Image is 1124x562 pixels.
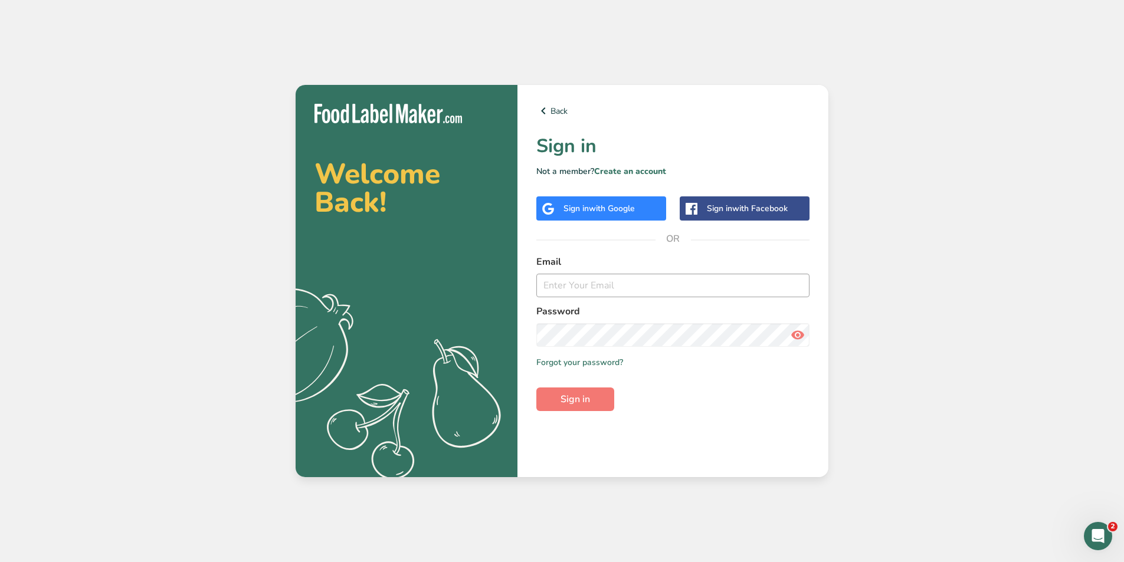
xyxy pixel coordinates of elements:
[536,165,810,178] p: Not a member?
[536,132,810,160] h1: Sign in
[536,304,810,318] label: Password
[563,202,635,215] div: Sign in
[561,392,590,406] span: Sign in
[536,104,810,118] a: Back
[536,356,623,369] a: Forgot your password?
[536,274,810,297] input: Enter Your Email
[314,160,499,216] h2: Welcome Back!
[536,255,810,269] label: Email
[1084,522,1112,550] iframe: Intercom live chat
[589,203,635,214] span: with Google
[656,221,691,257] span: OR
[536,387,614,411] button: Sign in
[707,202,788,215] div: Sign in
[594,166,666,177] a: Create an account
[1108,522,1118,531] span: 2
[732,203,788,214] span: with Facebook
[314,104,462,123] img: Food Label Maker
